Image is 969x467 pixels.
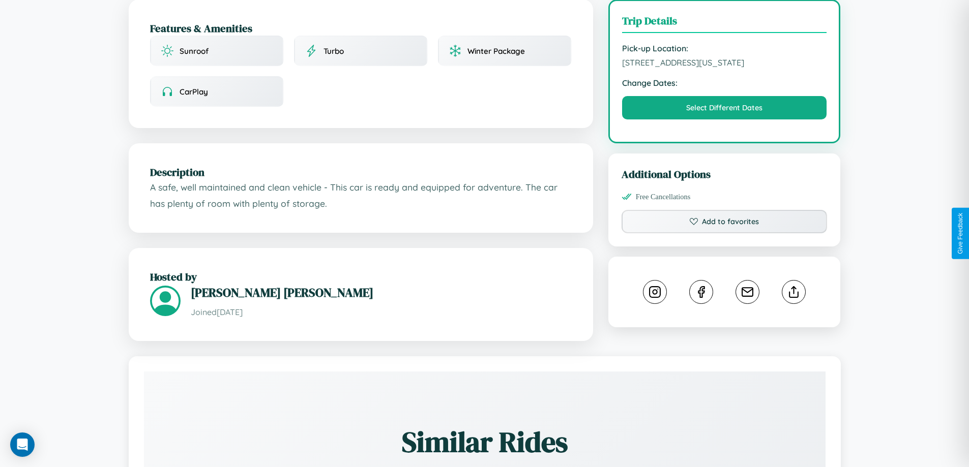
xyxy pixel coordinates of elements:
[180,87,208,97] span: CarPlay
[191,305,572,320] p: Joined [DATE]
[191,284,572,301] h3: [PERSON_NAME] [PERSON_NAME]
[622,167,828,181] h3: Additional Options
[622,96,827,119] button: Select Different Dates
[150,21,572,36] h2: Features & Amenities
[180,422,790,461] h2: Similar Rides
[150,165,572,179] h2: Description
[622,210,828,233] button: Add to favorites
[180,46,209,56] span: Sunroof
[622,78,827,88] strong: Change Dates:
[622,13,827,33] h3: Trip Details
[10,432,35,457] div: Open Intercom Messenger
[324,46,344,56] span: Turbo
[636,193,691,201] span: Free Cancellations
[467,46,525,56] span: Winter Package
[150,269,572,284] h2: Hosted by
[622,43,827,53] strong: Pick-up Location:
[150,179,572,211] p: A safe, well maintained and clean vehicle - This car is ready and equipped for adventure. The car...
[957,213,964,254] div: Give Feedback
[622,57,827,68] span: [STREET_ADDRESS][US_STATE]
